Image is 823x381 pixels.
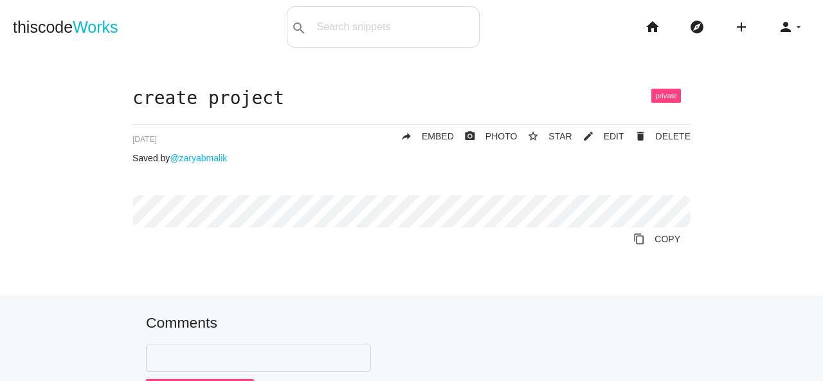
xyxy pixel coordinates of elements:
[464,125,476,148] i: photo_camera
[401,125,412,148] i: reply
[645,6,660,48] i: home
[311,13,479,40] input: Search snippets
[604,131,624,141] span: EDIT
[132,153,691,163] p: Saved by
[73,18,118,36] span: Works
[132,135,157,144] span: [DATE]
[517,125,572,148] button: star_borderSTAR
[548,131,572,141] span: STAR
[734,6,749,48] i: add
[13,6,118,48] a: thiscodeWorks
[170,153,227,163] a: @zaryabmalik
[527,125,539,148] i: star_border
[623,227,691,251] a: Copy to Clipboard
[793,6,804,48] i: arrow_drop_down
[656,131,691,141] span: DELETE
[583,125,594,148] i: mode_edit
[635,125,646,148] i: delete
[422,131,454,141] span: EMBED
[454,125,518,148] a: photo_cameraPHOTO
[572,125,624,148] a: mode_editEDIT
[390,125,454,148] a: replyEMBED
[778,6,793,48] i: person
[624,125,691,148] a: Delete Post
[291,8,307,49] i: search
[689,6,705,48] i: explore
[146,315,677,331] h5: Comments
[132,89,691,109] h1: create project
[633,227,645,251] i: content_copy
[485,131,518,141] span: PHOTO
[287,7,311,47] button: search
